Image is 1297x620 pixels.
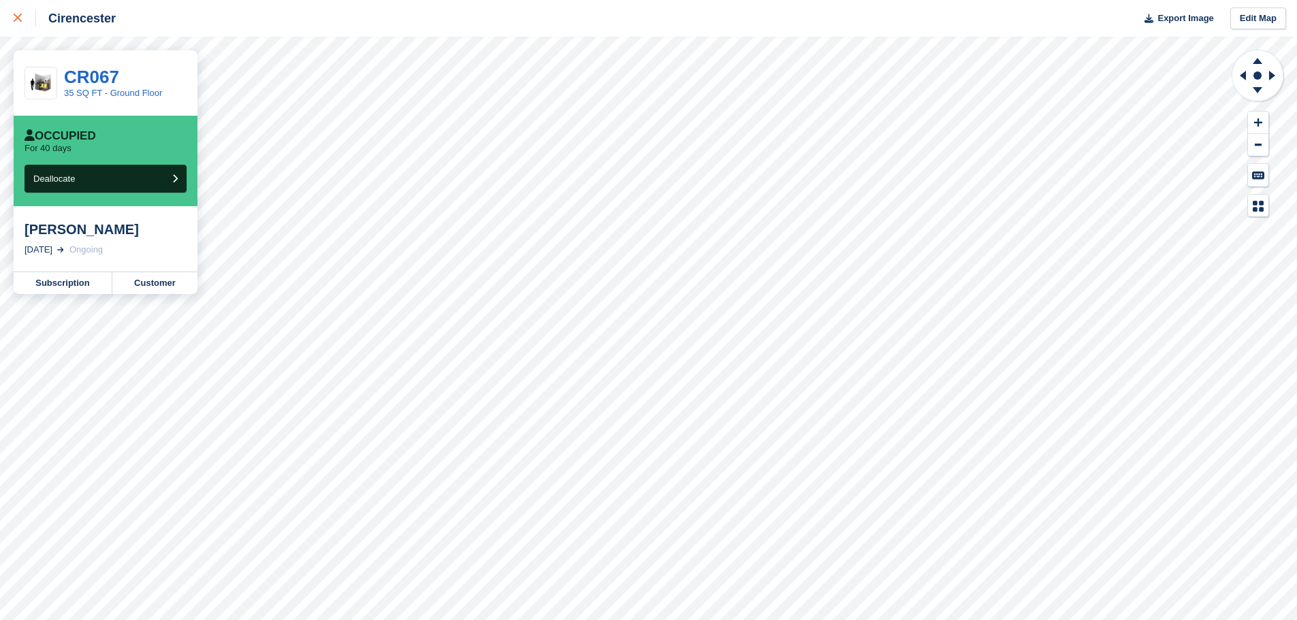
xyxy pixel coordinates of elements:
[36,10,116,27] div: Cirencester
[1248,112,1268,134] button: Zoom In
[57,247,64,252] img: arrow-right-light-icn-cde0832a797a2874e46488d9cf13f60e5c3a73dbe684e267c42b8395dfbc2abf.svg
[1248,134,1268,157] button: Zoom Out
[25,221,187,238] div: [PERSON_NAME]
[25,129,96,143] div: Occupied
[25,243,52,257] div: [DATE]
[1248,195,1268,217] button: Map Legend
[25,165,187,193] button: Deallocate
[14,272,112,294] a: Subscription
[1248,164,1268,186] button: Keyboard Shortcuts
[25,143,71,154] p: For 40 days
[33,174,75,184] span: Deallocate
[1136,7,1214,30] button: Export Image
[1230,7,1286,30] a: Edit Map
[69,243,103,257] div: Ongoing
[25,71,57,95] img: 35-sqft-unit.jpg
[112,272,197,294] a: Customer
[64,67,119,87] a: CR067
[64,88,162,98] a: 35 SQ FT - Ground Floor
[1157,12,1213,25] span: Export Image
